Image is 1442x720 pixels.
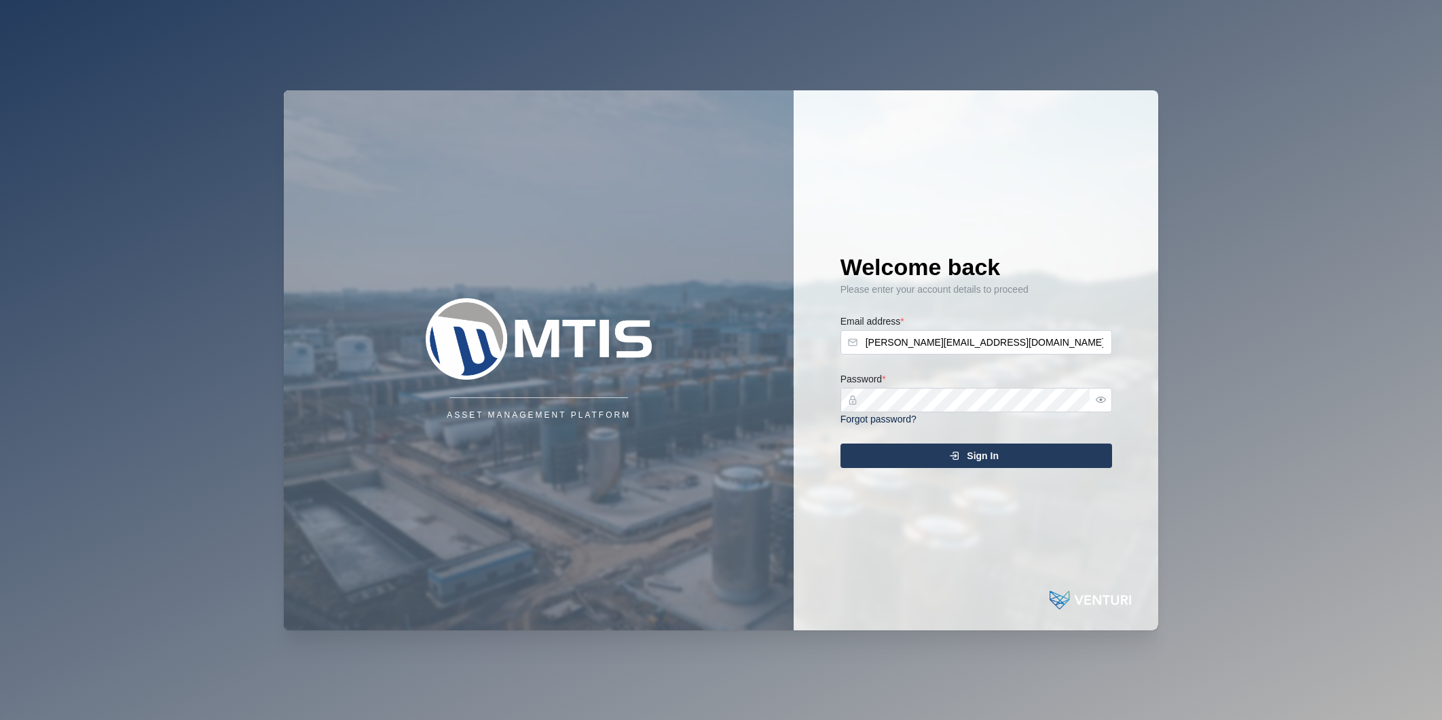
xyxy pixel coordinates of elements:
[447,409,631,422] div: Asset Management Platform
[840,314,904,329] label: Email address
[403,298,675,380] img: Company Logo
[840,414,917,425] a: Forgot password?
[840,283,1112,298] div: Please enter your account details to proceed
[840,252,1112,282] h1: Welcome back
[840,372,886,387] label: Password
[1050,587,1131,614] img: Powered by: Venturi
[840,330,1112,355] input: Enter your email
[840,444,1112,468] button: Sign In
[967,444,999,467] span: Sign In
